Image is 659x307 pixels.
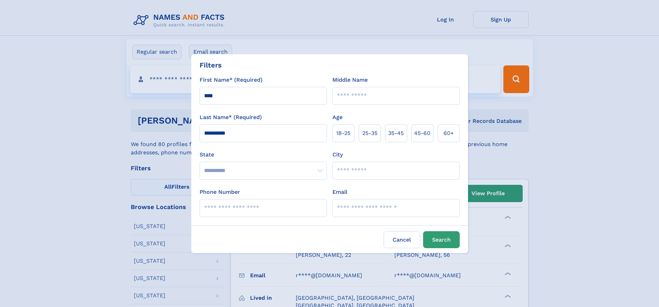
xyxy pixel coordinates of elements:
[200,188,240,196] label: Phone Number
[200,151,327,159] label: State
[332,188,347,196] label: Email
[443,129,454,137] span: 60+
[200,76,263,84] label: First Name* (Required)
[362,129,377,137] span: 25‑35
[200,113,262,121] label: Last Name* (Required)
[414,129,430,137] span: 45‑60
[200,60,222,70] div: Filters
[423,231,460,248] button: Search
[388,129,404,137] span: 35‑45
[336,129,350,137] span: 18‑25
[332,76,368,84] label: Middle Name
[332,151,343,159] label: City
[384,231,420,248] label: Cancel
[332,113,342,121] label: Age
